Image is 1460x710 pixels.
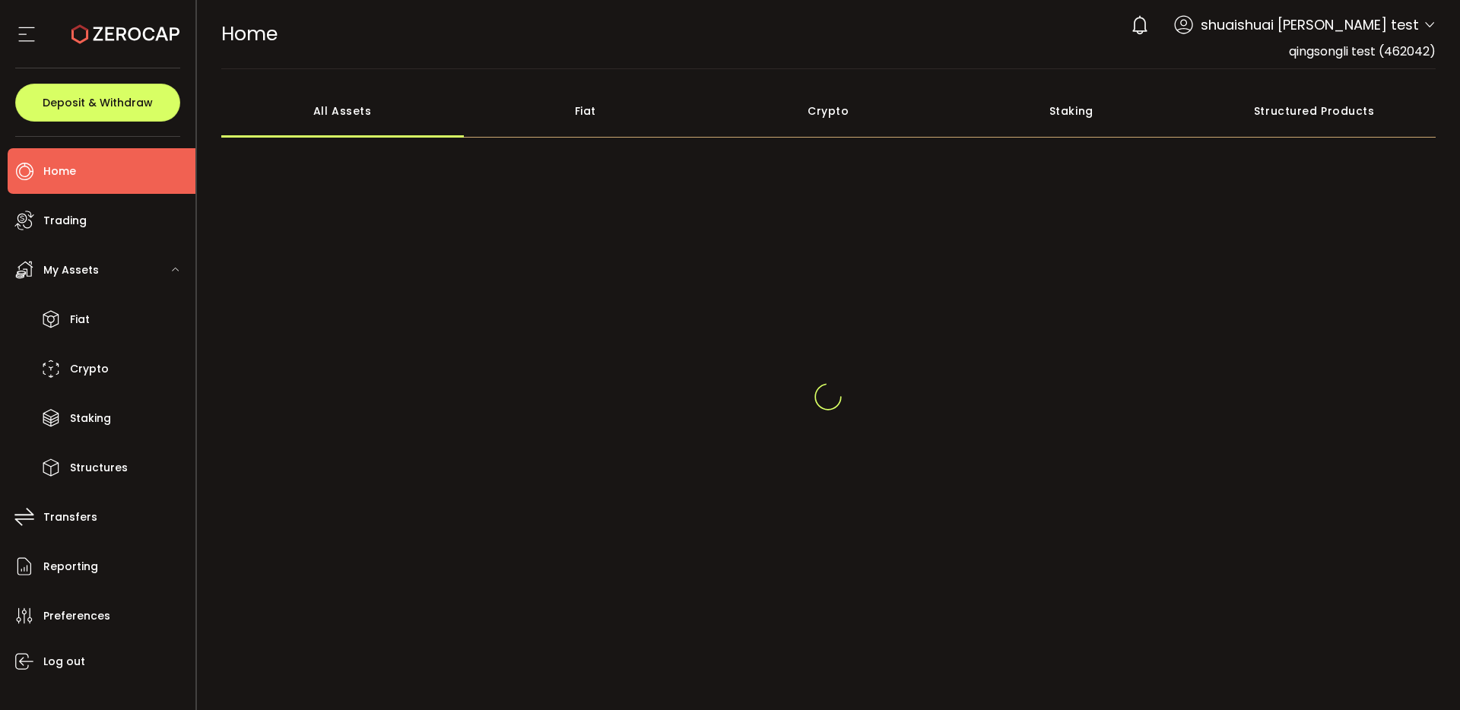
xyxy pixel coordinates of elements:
[70,457,128,479] span: Structures
[43,651,85,673] span: Log out
[43,605,110,627] span: Preferences
[43,506,97,528] span: Transfers
[15,84,180,122] button: Deposit & Withdraw
[43,259,99,281] span: My Assets
[43,160,76,182] span: Home
[70,358,109,380] span: Crypto
[70,309,90,331] span: Fiat
[43,556,98,578] span: Reporting
[1201,14,1419,35] span: shuaishuai [PERSON_NAME] test
[950,84,1193,138] div: Staking
[221,84,465,138] div: All Assets
[70,407,111,429] span: Staking
[1289,43,1436,60] span: qingsongli test (462042)
[43,97,153,108] span: Deposit & Withdraw
[464,84,707,138] div: Fiat
[707,84,951,138] div: Crypto
[1193,84,1436,138] div: Structured Products
[43,210,87,232] span: Trading
[221,21,278,47] span: Home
